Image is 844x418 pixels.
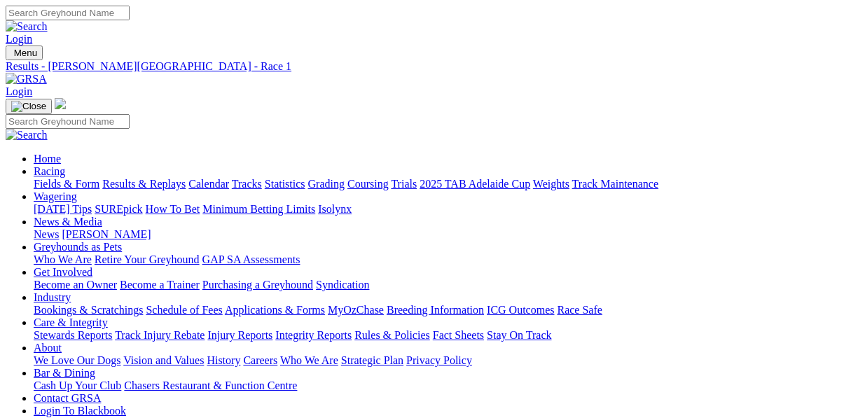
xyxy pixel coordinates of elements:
a: We Love Our Dogs [34,354,120,366]
a: MyOzChase [328,304,384,316]
a: Weights [533,178,569,190]
span: Menu [14,48,37,58]
a: Tracks [232,178,262,190]
input: Search [6,6,130,20]
div: Care & Integrity [34,329,838,342]
a: Get Involved [34,266,92,278]
a: Who We Are [280,354,338,366]
a: Coursing [347,178,389,190]
a: Grading [308,178,345,190]
a: Purchasing a Greyhound [202,279,313,291]
a: Login [6,33,32,45]
div: Bar & Dining [34,379,838,392]
a: Results & Replays [102,178,186,190]
a: Rules & Policies [354,329,430,341]
a: Statistics [265,178,305,190]
a: Results - [PERSON_NAME][GEOGRAPHIC_DATA] - Race 1 [6,60,838,73]
a: Syndication [316,279,369,291]
img: GRSA [6,73,47,85]
div: About [34,354,838,367]
a: Schedule of Fees [146,304,222,316]
input: Search [6,114,130,129]
a: Track Maintenance [572,178,658,190]
a: Fact Sheets [433,329,484,341]
a: History [207,354,240,366]
a: Applications & Forms [225,304,325,316]
a: Contact GRSA [34,392,101,404]
div: Greyhounds as Pets [34,253,838,266]
a: Industry [34,291,71,303]
a: Wagering [34,190,77,202]
a: Race Safe [557,304,602,316]
a: Strategic Plan [341,354,403,366]
img: Search [6,20,48,33]
a: Track Injury Rebate [115,329,205,341]
a: Login [6,85,32,97]
a: News & Media [34,216,102,228]
a: Login To Blackbook [34,405,126,417]
a: Racing [34,165,65,177]
button: Toggle navigation [6,99,52,114]
a: Retire Your Greyhound [95,253,200,265]
a: Calendar [188,178,229,190]
a: Stewards Reports [34,329,112,341]
a: [PERSON_NAME] [62,228,151,240]
a: Who We Are [34,253,92,265]
img: Close [11,101,46,112]
img: logo-grsa-white.png [55,98,66,109]
a: Isolynx [318,203,352,215]
a: Bar & Dining [34,367,95,379]
a: Become a Trainer [120,279,200,291]
a: News [34,228,59,240]
button: Toggle navigation [6,46,43,60]
a: Bookings & Scratchings [34,304,143,316]
div: News & Media [34,228,838,241]
a: Minimum Betting Limits [202,203,315,215]
a: Become an Owner [34,279,117,291]
a: Breeding Information [387,304,484,316]
a: Fields & Form [34,178,99,190]
img: Search [6,129,48,141]
a: [DATE] Tips [34,203,92,215]
a: Injury Reports [207,329,272,341]
a: Vision and Values [123,354,204,366]
a: SUREpick [95,203,142,215]
a: Careers [243,354,277,366]
a: Cash Up Your Club [34,379,121,391]
a: About [34,342,62,354]
div: Industry [34,304,838,316]
a: ICG Outcomes [487,304,554,316]
a: Trials [391,178,417,190]
a: Care & Integrity [34,316,108,328]
a: 2025 TAB Adelaide Cup [420,178,530,190]
a: Stay On Track [487,329,551,341]
a: Home [34,153,61,165]
a: Privacy Policy [406,354,472,366]
a: Greyhounds as Pets [34,241,122,253]
div: Wagering [34,203,838,216]
div: Racing [34,178,838,190]
a: GAP SA Assessments [202,253,300,265]
a: Integrity Reports [275,329,352,341]
a: How To Bet [146,203,200,215]
a: Chasers Restaurant & Function Centre [124,379,297,391]
div: Get Involved [34,279,838,291]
